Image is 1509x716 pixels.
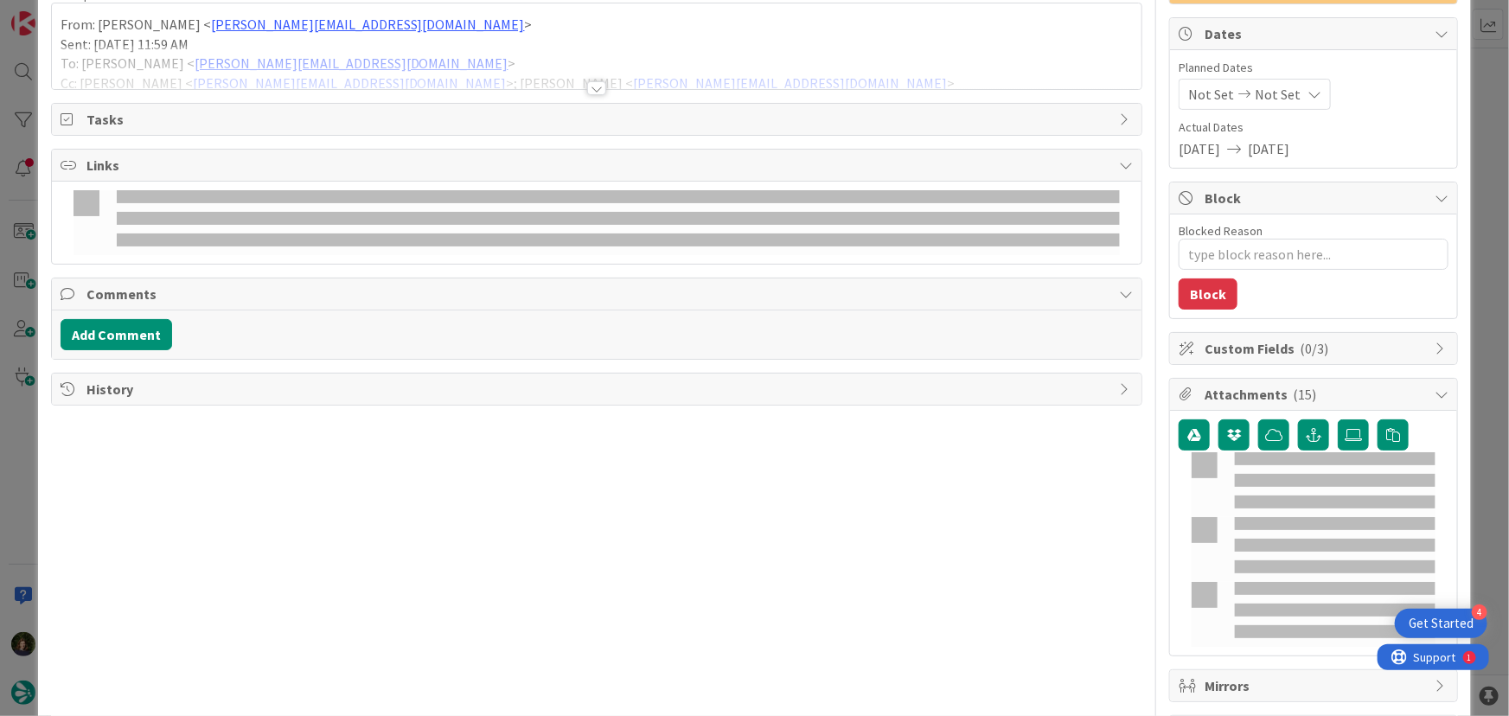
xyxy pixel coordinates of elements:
button: Add Comment [61,319,172,350]
span: [DATE] [1248,138,1289,159]
div: 4 [1472,604,1487,620]
span: Mirrors [1205,675,1426,696]
span: Block [1205,188,1426,208]
label: Blocked Reason [1179,223,1263,239]
div: Get Started [1409,615,1474,632]
span: Not Set [1188,84,1234,105]
span: ( 15 ) [1293,386,1316,403]
span: Tasks [86,109,1111,130]
button: Block [1179,278,1237,310]
span: Links [86,155,1111,176]
p: From: [PERSON_NAME] < > [61,15,1134,35]
a: [PERSON_NAME][EMAIL_ADDRESS][DOMAIN_NAME] [211,16,525,33]
span: Not Set [1255,84,1301,105]
span: Planned Dates [1179,59,1448,77]
span: Support [36,3,79,23]
span: Actual Dates [1179,118,1448,137]
span: Comments [86,284,1111,304]
span: [DATE] [1179,138,1220,159]
div: Open Get Started checklist, remaining modules: 4 [1395,609,1487,638]
span: Custom Fields [1205,338,1426,359]
span: Dates [1205,23,1426,44]
span: ( 0/3 ) [1300,340,1328,357]
span: History [86,379,1111,400]
p: Sent: [DATE] 11:59 AM [61,35,1134,54]
div: 1 [90,7,94,21]
span: Attachments [1205,384,1426,405]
